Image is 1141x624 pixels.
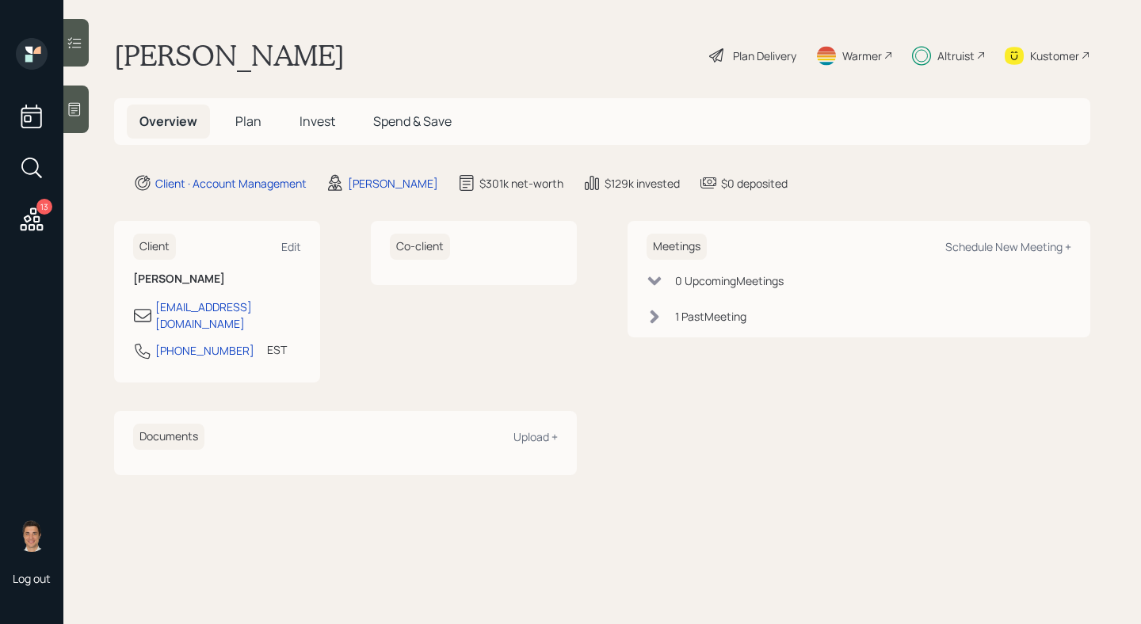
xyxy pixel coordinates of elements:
[13,571,51,586] div: Log out
[513,429,558,444] div: Upload +
[133,234,176,260] h6: Client
[281,239,301,254] div: Edit
[133,272,301,286] h6: [PERSON_NAME]
[155,175,307,192] div: Client · Account Management
[133,424,204,450] h6: Documents
[1030,48,1079,64] div: Kustomer
[373,112,452,130] span: Spend & Save
[300,112,335,130] span: Invest
[155,299,301,332] div: [EMAIL_ADDRESS][DOMAIN_NAME]
[114,38,345,73] h1: [PERSON_NAME]
[605,175,680,192] div: $129k invested
[675,308,746,325] div: 1 Past Meeting
[36,199,52,215] div: 13
[267,341,287,358] div: EST
[390,234,450,260] h6: Co-client
[721,175,788,192] div: $0 deposited
[155,342,254,359] div: [PHONE_NUMBER]
[945,239,1071,254] div: Schedule New Meeting +
[348,175,438,192] div: [PERSON_NAME]
[733,48,796,64] div: Plan Delivery
[479,175,563,192] div: $301k net-worth
[675,272,784,289] div: 0 Upcoming Meeting s
[937,48,975,64] div: Altruist
[16,520,48,552] img: tyler-end-headshot.png
[647,234,707,260] h6: Meetings
[235,112,261,130] span: Plan
[139,112,197,130] span: Overview
[842,48,882,64] div: Warmer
